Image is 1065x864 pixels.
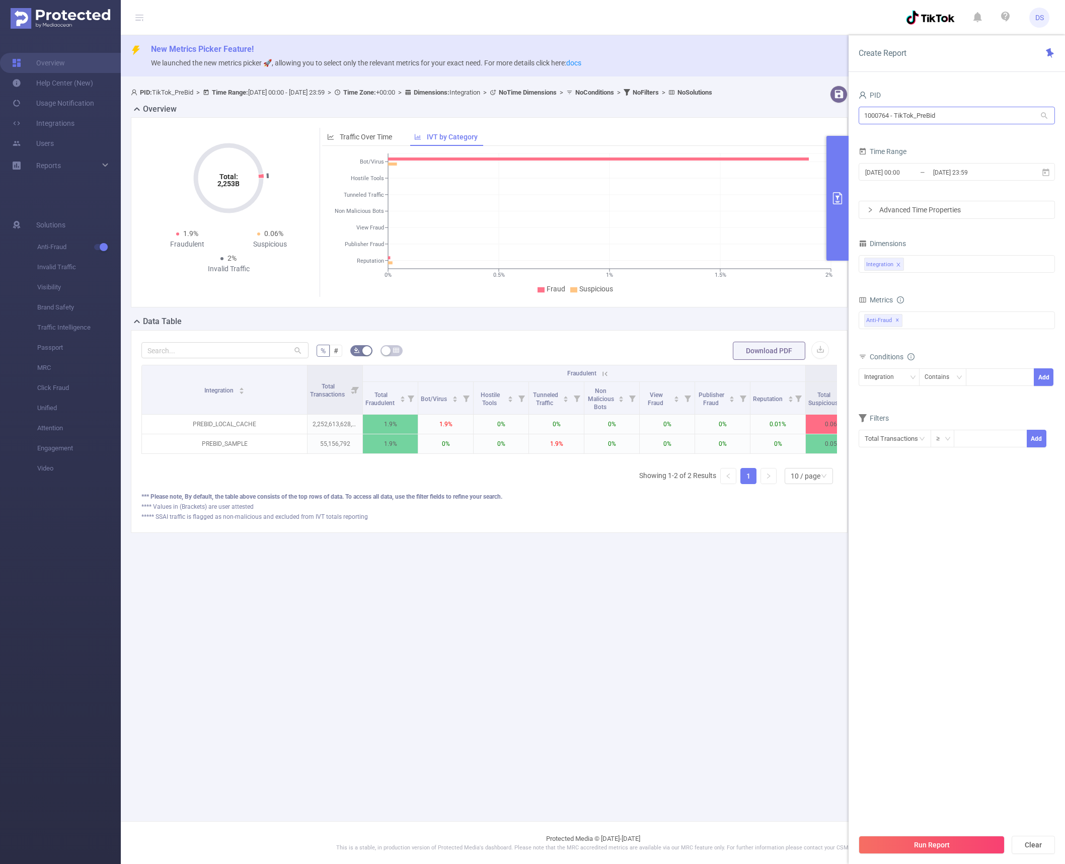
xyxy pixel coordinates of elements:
span: Reputation [753,396,784,403]
span: Suspicious [579,285,613,293]
i: Filter menu [348,365,362,414]
div: Sort [400,395,406,401]
span: Publisher Fraud [699,391,724,407]
p: 0% [418,434,473,453]
a: Reports [36,155,61,176]
i: icon: caret-down [239,390,244,393]
span: 1.9% [183,229,198,238]
tspan: Publisher Fraud [345,241,384,248]
span: Hostile Tools [481,391,500,407]
p: 0% [474,434,528,453]
tspan: View Fraud [356,224,384,231]
i: icon: bar-chart [414,133,421,140]
span: > [193,89,203,96]
i: Filter menu [791,382,805,414]
a: Overview [12,53,65,73]
span: Invalid Traffic [37,257,121,277]
tspan: Total: [219,173,238,181]
span: Engagement [37,438,121,458]
span: Anti-Fraud [864,314,902,327]
span: 2% [227,254,237,262]
span: Fraudulent [567,370,596,377]
span: Total Suspicious [808,391,840,407]
span: Passport [37,338,121,358]
i: icon: info-circle [907,353,915,360]
span: IVT by Category [427,133,478,141]
i: icon: caret-down [788,398,793,401]
p: 0.06% [806,415,861,434]
p: This is a stable, in production version of Protected Media's dashboard. Please note that the MRC ... [146,844,1040,852]
b: No Filters [633,89,659,96]
div: ***** SSAI traffic is flagged as non-malicious and excluded from IVT totals reporting [141,512,837,521]
span: Metrics [859,296,893,304]
p: 0.05% [806,434,861,453]
span: Unified [37,398,121,418]
input: Search... [141,342,309,358]
i: icon: down [821,473,827,480]
p: 1.9% [363,415,418,434]
li: Integration [864,258,904,271]
span: DS [1035,8,1044,28]
i: icon: caret-down [674,398,679,401]
p: 0% [584,434,639,453]
tspan: 1% [606,272,613,278]
a: docs [566,59,581,67]
i: icon: line-chart [327,133,334,140]
li: Next Page [760,468,777,484]
button: Add [1034,368,1053,386]
i: icon: caret-down [508,398,513,401]
i: icon: close [896,262,901,268]
span: Conditions [870,353,915,361]
i: Filter menu [404,382,418,414]
div: Integration [866,258,893,271]
p: 1.9% [529,434,584,453]
i: Filter menu [459,382,473,414]
span: Non Malicious Bots [588,387,614,411]
h2: Data Table [143,316,182,328]
i: icon: table [393,347,399,353]
span: > [325,89,334,96]
button: Add [1026,430,1046,447]
span: Click Fraud [37,378,121,398]
div: Sort [618,395,624,401]
span: Visibility [37,277,121,297]
button: Download PDF [733,342,805,360]
i: icon: caret-down [400,398,405,401]
p: 0% [640,434,695,453]
tspan: 0.5% [493,272,504,278]
i: icon: caret-down [619,398,624,401]
div: *** Please note, By default, the table above consists of the top rows of data. To access all data... [141,492,837,501]
span: Traffic Intelligence [37,318,121,338]
span: Integration [414,89,480,96]
i: Filter menu [570,382,584,414]
a: Usage Notification [12,93,94,113]
i: icon: caret-up [239,386,244,389]
input: End date [932,166,1014,179]
i: icon: info-circle [897,296,904,303]
i: Filter menu [625,382,639,414]
p: PREBID_LOCAL_CACHE [142,415,307,434]
i: icon: caret-down [452,398,458,401]
tspan: Hostile Tools [351,175,384,182]
p: 2,252,613,628,548 [308,415,362,434]
span: Fraud [547,285,565,293]
span: Integration [204,387,235,394]
p: 0% [750,434,805,453]
span: Video [37,458,121,479]
i: icon: caret-up [619,395,624,398]
b: Time Zone: [343,89,376,96]
div: 10 / page [791,468,820,484]
tspan: Bot/Virus [360,159,384,166]
div: Fraudulent [145,239,229,250]
tspan: Reputation [357,258,384,264]
div: Suspicious [229,239,312,250]
span: TikTok_PreBid [DATE] 00:00 - [DATE] 23:59 +00:00 [131,89,712,96]
i: icon: right [867,207,873,213]
div: icon: rightAdvanced Time Properties [859,201,1054,218]
span: > [395,89,405,96]
p: 0% [474,415,528,434]
div: Sort [788,395,794,401]
p: 0% [695,415,750,434]
i: icon: user [859,91,867,99]
p: 1.9% [418,415,473,434]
